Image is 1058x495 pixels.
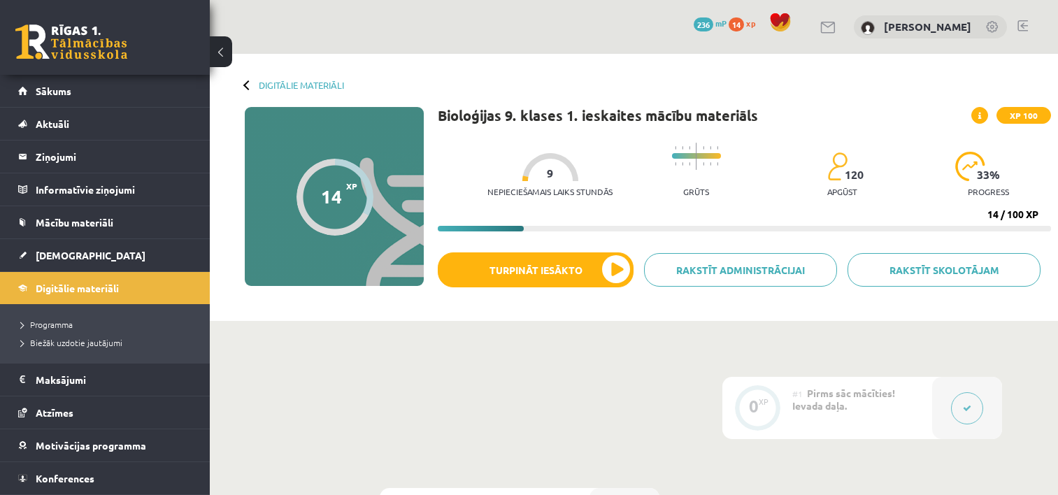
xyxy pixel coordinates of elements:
[715,17,727,29] span: mP
[438,252,634,287] button: Turpināt iesākto
[18,396,192,429] a: Atzīmes
[259,80,344,90] a: Digitālie materiāli
[21,337,122,348] span: Biežāk uzdotie jautājumi
[717,146,718,150] img: icon-short-line-57e1e144782c952c97e751825c79c345078a6d821885a25fce030b3d8c18986b.svg
[729,17,762,29] a: 14 xp
[717,162,718,166] img: icon-short-line-57e1e144782c952c97e751825c79c345078a6d821885a25fce030b3d8c18986b.svg
[675,146,676,150] img: icon-short-line-57e1e144782c952c97e751825c79c345078a6d821885a25fce030b3d8c18986b.svg
[977,168,1001,181] span: 33 %
[703,162,704,166] img: icon-short-line-57e1e144782c952c97e751825c79c345078a6d821885a25fce030b3d8c18986b.svg
[861,21,875,35] img: Ance Āboliņa
[18,364,192,396] a: Maksājumi
[759,398,769,406] div: XP
[644,253,837,287] a: Rakstīt administrācijai
[689,162,690,166] img: icon-short-line-57e1e144782c952c97e751825c79c345078a6d821885a25fce030b3d8c18986b.svg
[746,17,755,29] span: xp
[36,472,94,485] span: Konferences
[792,388,803,399] span: #1
[36,117,69,130] span: Aktuāli
[827,152,848,181] img: students-c634bb4e5e11cddfef0936a35e636f08e4e9abd3cc4e673bd6f9a4125e45ecb1.svg
[18,272,192,304] a: Digitālie materiāli
[884,20,971,34] a: [PERSON_NAME]
[18,206,192,238] a: Mācību materiāli
[15,24,127,59] a: Rīgas 1. Tālmācības vidusskola
[18,173,192,206] a: Informatīvie ziņojumi
[682,146,683,150] img: icon-short-line-57e1e144782c952c97e751825c79c345078a6d821885a25fce030b3d8c18986b.svg
[36,406,73,419] span: Atzīmes
[696,143,697,170] img: icon-long-line-d9ea69661e0d244f92f715978eff75569469978d946b2353a9bb055b3ed8787d.svg
[689,146,690,150] img: icon-short-line-57e1e144782c952c97e751825c79c345078a6d821885a25fce030b3d8c18986b.svg
[36,364,192,396] legend: Maksājumi
[848,253,1041,287] a: Rakstīt skolotājam
[36,85,71,97] span: Sākums
[21,319,73,330] span: Programma
[18,108,192,140] a: Aktuāli
[694,17,727,29] a: 236 mP
[710,146,711,150] img: icon-short-line-57e1e144782c952c97e751825c79c345078a6d821885a25fce030b3d8c18986b.svg
[36,141,192,173] legend: Ziņojumi
[18,462,192,494] a: Konferences
[18,75,192,107] a: Sākums
[36,249,145,261] span: [DEMOGRAPHIC_DATA]
[18,239,192,271] a: [DEMOGRAPHIC_DATA]
[438,107,758,124] h1: Bioloģijas 9. klases 1. ieskaites mācību materiāls
[547,167,553,180] span: 9
[710,162,711,166] img: icon-short-line-57e1e144782c952c97e751825c79c345078a6d821885a25fce030b3d8c18986b.svg
[18,429,192,461] a: Motivācijas programma
[18,141,192,173] a: Ziņojumi
[955,152,985,181] img: icon-progress-161ccf0a02000e728c5f80fcf4c31c7af3da0e1684b2b1d7c360e028c24a22f1.svg
[694,17,713,31] span: 236
[703,146,704,150] img: icon-short-line-57e1e144782c952c97e751825c79c345078a6d821885a25fce030b3d8c18986b.svg
[729,17,744,31] span: 14
[845,168,864,181] span: 120
[36,216,113,229] span: Mācību materiāli
[36,282,119,294] span: Digitālie materiāli
[36,173,192,206] legend: Informatīvie ziņojumi
[21,336,196,349] a: Biežāk uzdotie jautājumi
[749,400,759,412] div: 0
[487,187,613,196] p: Nepieciešamais laiks stundās
[346,181,357,191] span: XP
[683,187,709,196] p: Grūts
[996,107,1051,124] span: XP 100
[968,187,1009,196] p: progress
[675,162,676,166] img: icon-short-line-57e1e144782c952c97e751825c79c345078a6d821885a25fce030b3d8c18986b.svg
[36,439,146,452] span: Motivācijas programma
[321,186,342,207] div: 14
[21,318,196,331] a: Programma
[792,387,895,412] span: Pirms sāc mācīties! Ievada daļa.
[682,162,683,166] img: icon-short-line-57e1e144782c952c97e751825c79c345078a6d821885a25fce030b3d8c18986b.svg
[827,187,857,196] p: apgūst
